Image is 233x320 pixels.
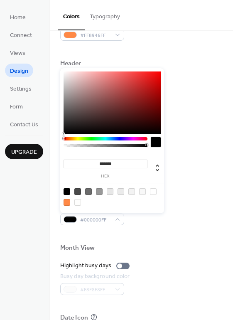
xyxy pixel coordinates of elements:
div: Busy day background color [60,272,130,281]
div: rgba(254, 253, 252, 0.6274509803921569) [74,199,81,206]
div: rgb(153, 153, 153) [96,188,103,195]
div: rgb(243, 243, 243) [128,188,135,195]
span: Connect [10,31,32,40]
a: Settings [5,81,37,95]
div: rgb(108, 108, 108) [85,188,92,195]
div: Month View [60,244,95,253]
span: Views [10,49,25,58]
div: Highlight busy days [60,261,111,270]
div: rgb(0, 0, 0) [64,188,70,195]
a: Contact Us [5,117,43,131]
span: Upgrade [11,148,37,157]
div: rgba(255, 255, 255, 0.6274509803921569) [150,188,157,195]
div: rgb(74, 74, 74) [74,188,81,195]
span: Contact Us [10,121,38,129]
label: hex [64,174,147,179]
a: Views [5,46,30,59]
span: #000000FF [80,216,111,224]
a: Connect [5,28,37,42]
a: Home [5,10,31,24]
div: Header [60,59,81,68]
span: #FF8946FF [80,31,111,40]
span: Settings [10,85,32,94]
div: rgb(235, 235, 235) [118,188,124,195]
div: rgb(231, 231, 231) [107,188,113,195]
a: Design [5,64,33,77]
span: Home [10,13,26,22]
span: Design [10,67,28,76]
span: Form [10,103,23,111]
a: Form [5,99,28,113]
button: Upgrade [5,144,43,159]
div: rgb(255, 137, 70) [64,199,70,206]
div: rgb(248, 248, 248) [139,188,146,195]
